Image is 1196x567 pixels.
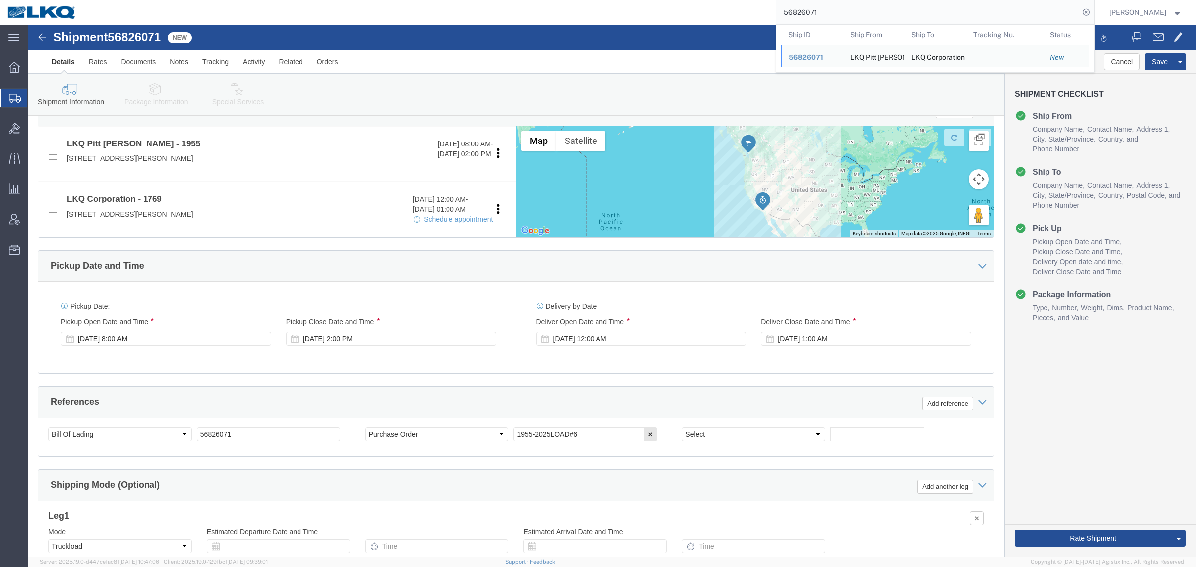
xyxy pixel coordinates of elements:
div: New [1050,52,1082,63]
input: Search for shipment number, reference number [776,0,1079,24]
span: 56826071 [789,53,823,61]
div: 56826071 [789,52,836,63]
th: Ship To [904,25,966,45]
th: Ship From [843,25,904,45]
img: logo [7,5,77,20]
div: LKQ Pitt Meadows [850,45,897,67]
button: [PERSON_NAME] [1109,6,1183,18]
span: Copyright © [DATE]-[DATE] Agistix Inc., All Rights Reserved [1031,558,1184,566]
span: [DATE] 10:47:06 [119,559,159,565]
a: Support [505,559,530,565]
th: Status [1043,25,1089,45]
span: [DATE] 09:39:01 [227,559,268,565]
div: LKQ Corporation [911,45,959,67]
span: Server: 2025.19.0-d447cefac8f [40,559,159,565]
span: Client: 2025.19.0-129fbcf [164,559,268,565]
th: Tracking Nu. [966,25,1043,45]
th: Ship ID [781,25,843,45]
table: Search Results [781,25,1094,72]
iframe: FS Legacy Container [28,25,1196,557]
span: Kenneth Tatum [1109,7,1166,18]
a: Feedback [530,559,555,565]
